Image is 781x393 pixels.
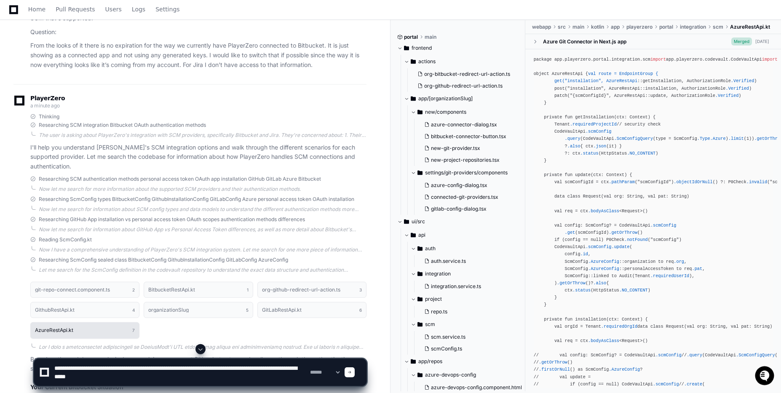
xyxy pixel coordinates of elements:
button: actions [404,55,519,68]
div: Now let me search for more information about the supported SCM providers and their authentication... [39,186,366,192]
span: .Verified [731,78,754,83]
span: scm [713,24,723,30]
span: Thinking [39,113,59,120]
span: .Azure [710,136,726,141]
span: 6 [359,307,362,313]
span: auth [425,245,436,252]
span: .status [580,151,599,156]
span: 5 [246,307,249,313]
span: 4 [132,307,135,313]
span: import [650,57,666,62]
span: webapp [532,24,551,30]
button: org-github-redirect-url-action.ts [414,80,514,92]
span: .org [674,259,684,264]
span: app [611,24,620,30]
button: repo.ts [421,306,521,318]
span: integration [680,24,706,30]
span: .also [593,281,606,286]
h1: AzureRestApi.kt [35,328,73,333]
div: Now let me search for information about SCM config types and data models to understand the differ... [39,206,366,213]
svg: Directory [417,107,423,117]
span: Users [105,7,122,12]
button: auth [411,242,526,255]
button: GitLabRestApi.kt6 [257,302,366,318]
div: [DATE] [755,38,769,45]
svg: Directory [411,230,416,240]
span: org-bitbucket-redirect-url-action.ts [424,71,510,78]
h1: org-github-redirect-url-action.ts [262,287,340,292]
span: Settings [155,7,179,12]
button: new-project-repositories.tsx [421,154,514,166]
span: Researching GitHub App installation vs personal access token OAuth scopes authentication methods ... [39,216,305,223]
div: Lor I dolo s ametconsectet adipiscingeli se DoeiusModt'i UTL etdoloremag aliqua eni adminimveniam... [39,344,366,350]
span: src [558,24,566,30]
button: gitlab-config-dialog.tsx [421,203,514,215]
button: frontend [397,41,519,55]
h1: BitbucketRestApi.kt [148,287,195,292]
span: 2 [132,286,135,293]
span: connected-git-providers.tsx [431,194,498,201]
span: 1 [247,286,249,293]
button: GithubRestApi.kt4 [30,302,139,318]
span: project [425,296,442,302]
span: .pat [692,266,702,271]
span: Home [28,7,45,12]
img: 1736555170064-99ba0984-63c1-480f-8ee9-699278ef63ed [8,63,24,78]
p: From the looks of it there is no expiration for the way we currently have PlayerZero connected to... [30,41,366,70]
span: .AzureConfig [588,259,619,264]
span: val route = EndpointGroup { get("installation", AzureRestApi [534,71,658,83]
span: .bodyAsClass [588,209,619,214]
span: .NO_CONTENT [627,151,655,156]
span: Reading ScmConfig.kt [39,236,92,243]
button: integration [411,267,526,281]
button: azure-connector-dialog.tsx [421,119,514,131]
span: .scmConfig [650,223,677,228]
div: Start new chat [29,63,138,71]
span: .update [611,244,629,249]
span: ui/src [412,218,425,225]
div: We're available if you need us! [29,71,107,78]
span: .scmConfig [586,244,612,249]
span: new/components [425,109,466,115]
span: main [572,24,584,30]
span: org-github-redirect-url-action.ts [424,83,503,89]
span: kotlin [591,24,604,30]
span: integration [425,270,451,277]
div: The user is asking about PlayerZero's integration with SCM providers, specifically Bitbucket and ... [39,132,366,139]
button: scm [411,318,526,331]
svg: Directory [417,319,423,329]
button: organizationSlug5 [144,302,253,318]
p: I'll help you understand [PERSON_NAME]'s SCM integration options and walk through the different s... [30,143,366,171]
div: Azure Git Connector in Next.js app [543,38,626,45]
span: new-project-repositories.tsx [431,157,500,163]
span: scm.service.ts [431,334,465,340]
span: .bodyAsClass [588,338,619,343]
span: import [762,57,778,62]
span: gitlab-config-dialog.tsx [431,206,487,212]
button: git-repo-connect.component.ts2 [30,282,139,298]
span: .also [567,144,580,149]
span: .status [572,288,591,293]
span: playerzero [626,24,653,30]
h1: organizationSlug [148,307,189,313]
svg: Directory [404,43,409,53]
h1: GithubRestApi.kt [35,307,75,313]
span: frontend [412,45,432,51]
span: .scmConfig [586,129,612,134]
button: connected-git-providers.tsx [421,191,514,203]
h1: git-repo-connect.component.ts [35,287,110,292]
span: .AzureConfig [588,266,619,271]
img: PlayerZero [8,8,25,25]
svg: Directory [411,94,416,104]
span: .limit [728,136,744,141]
h1: GitLabRestApi.kt [262,307,302,313]
button: settings/git-providers/components [411,166,519,179]
button: scmConfig.ts [421,343,521,355]
span: .getOrThrow [609,230,637,235]
span: 7 [132,327,135,334]
span: Logs [132,7,145,12]
span: Pylon [84,88,102,95]
span: azure-config-dialog.tsx [431,182,487,189]
svg: Directory [417,294,423,304]
button: new-git-provider.tsx [421,142,514,154]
